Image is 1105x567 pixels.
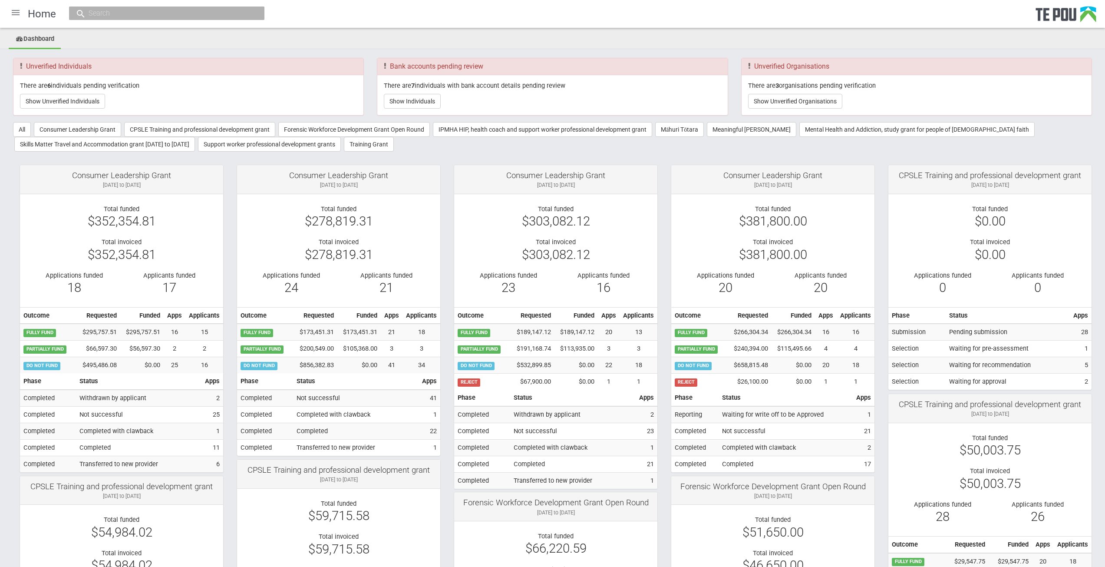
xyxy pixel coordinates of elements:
[23,329,56,337] span: FULLY FUND
[620,357,657,374] td: 18
[678,492,868,500] div: [DATE] to [DATE]
[636,456,657,473] td: 21
[620,324,657,340] td: 13
[1032,536,1054,553] th: Apps
[772,374,815,390] td: $0.00
[244,251,434,259] div: $278,819.31
[384,82,721,90] p: There are individuals with bank account details pending review
[1070,341,1092,357] td: 1
[23,362,60,370] span: DO NOT FUND
[201,440,223,456] td: 11
[996,513,1079,521] div: 26
[684,284,766,292] div: 20
[684,272,766,279] div: Applications funded
[120,307,164,324] th: Funded
[120,324,164,340] td: $295,757.51
[292,324,337,340] td: $173,451.31
[458,329,490,337] span: FULLY FUND
[76,456,201,472] td: Transferred to new provider
[86,9,239,18] input: Search
[76,407,201,423] td: Not successful
[461,509,651,517] div: [DATE] to [DATE]
[13,122,31,137] button: All
[461,499,651,507] div: Forensic Workforce Development Grant Open Round
[671,307,726,324] th: Outcome
[895,480,1085,487] div: $50,003.75
[75,357,120,373] td: $495,486.08
[458,345,501,353] span: PARTIALLY FUND
[467,284,549,292] div: 23
[636,473,657,489] td: 1
[772,307,815,324] th: Funded
[164,341,185,357] td: 2
[895,238,1085,246] div: Total invoiced
[128,284,210,292] div: 17
[124,122,275,137] button: CPSLE Training and professional development grant
[244,545,434,553] div: $59,715.58
[337,324,381,340] td: $173,451.31
[201,423,223,440] td: 1
[726,357,772,374] td: $658,815.48
[509,341,554,357] td: $191,168.74
[678,217,868,225] div: $381,800.00
[509,374,554,390] td: $67,900.00
[164,324,185,340] td: 16
[895,172,1085,179] div: CPSLE Training and professional development grant
[292,307,337,324] th: Requested
[164,307,185,324] th: Apps
[461,251,651,259] div: $303,082.12
[20,456,76,472] td: Completed
[345,272,427,279] div: Applicants funded
[381,357,402,373] td: 41
[293,373,419,390] th: Status
[185,357,223,373] td: 16
[250,272,332,279] div: Applications funded
[719,390,853,406] th: Status
[26,205,217,213] div: Total funded
[384,94,441,109] button: Show Individuals
[989,536,1032,553] th: Funded
[244,172,434,179] div: Consumer Leadership Grant
[419,440,440,456] td: 1
[837,374,874,390] td: 1
[562,284,644,292] div: 16
[675,345,718,353] span: PARTIALLY FUND
[772,324,815,340] td: $266,304.34
[1070,357,1092,374] td: 5
[237,307,292,324] th: Outcome
[461,544,651,552] div: $66,220.59
[402,341,440,357] td: 3
[726,341,772,357] td: $240,394.00
[337,307,381,324] th: Funded
[23,345,66,353] span: PARTIALLY FUND
[237,407,293,423] td: Completed
[888,536,943,553] th: Outcome
[815,357,837,374] td: 20
[402,307,440,324] th: Applicants
[895,410,1085,418] div: [DATE] to [DATE]
[895,217,1085,225] div: $0.00
[510,390,636,406] th: Status
[461,217,651,225] div: $303,082.12
[554,324,598,340] td: $189,147.12
[726,307,772,324] th: Requested
[384,63,721,70] h3: Bank accounts pending review
[888,341,946,357] td: Selection
[853,456,874,472] td: 17
[678,549,868,557] div: Total invoiced
[76,390,201,406] td: Withdrawn by applicant
[946,307,1070,324] th: Status
[293,407,419,423] td: Completed with clawback
[719,440,853,456] td: Completed with clawback
[461,181,651,189] div: [DATE] to [DATE]
[853,423,874,440] td: 21
[901,272,983,279] div: Applications funded
[901,501,983,508] div: Applications funded
[244,205,434,213] div: Total funded
[598,357,620,374] td: 22
[554,374,598,390] td: $0.00
[562,272,644,279] div: Applicants funded
[201,456,223,472] td: 6
[292,341,337,357] td: $200,549.00
[278,122,430,137] button: Forensic Workforce Development Grant Open Round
